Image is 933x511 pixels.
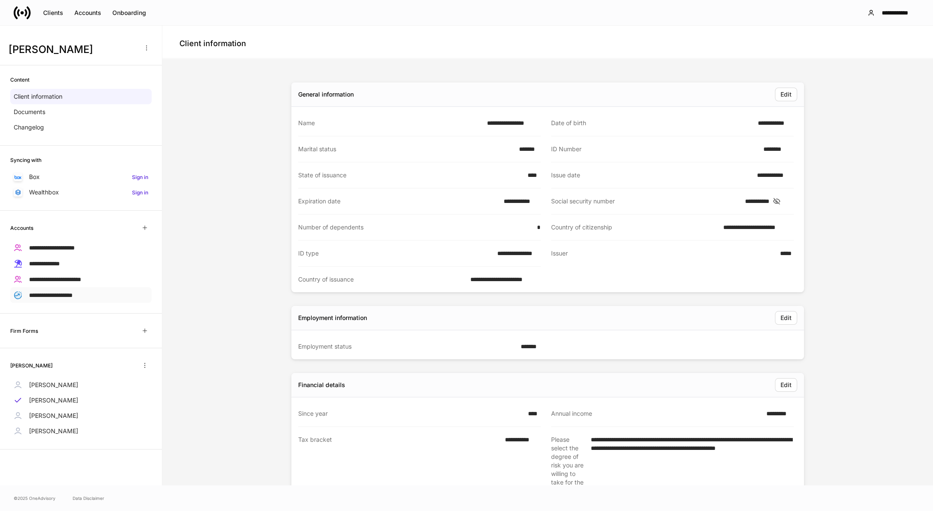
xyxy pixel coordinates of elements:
[551,119,753,127] div: Date of birth
[10,169,152,185] a: BoxSign in
[298,171,522,179] div: State of issuance
[298,119,482,127] div: Name
[775,378,797,392] button: Edit
[780,381,792,389] div: Edit
[10,393,152,408] a: [PERSON_NAME]
[298,249,492,258] div: ID type
[551,197,739,206] div: Social security number
[132,188,148,197] h6: Sign in
[29,396,78,405] p: [PERSON_NAME]
[112,9,146,17] div: Onboarding
[551,145,758,153] div: ID Number
[10,156,41,164] h6: Syncing with
[73,495,104,502] a: Data Disclaimer
[9,43,136,56] h3: [PERSON_NAME]
[10,224,33,232] h6: Accounts
[69,6,107,20] button: Accounts
[74,9,101,17] div: Accounts
[10,89,152,104] a: Client information
[29,173,40,181] p: Box
[14,123,44,132] p: Changelog
[10,377,152,393] a: [PERSON_NAME]
[298,381,345,389] div: Financial details
[15,175,21,179] img: oYqM9ojoZLfzCHUefNbBcWHcyDPbQKagtYciMC8pFl3iZXy3dU33Uwy+706y+0q2uJ1ghNQf2OIHrSh50tUd9HaB5oMc62p0G...
[179,38,246,49] h4: Client information
[14,108,45,116] p: Documents
[10,185,152,200] a: WealthboxSign in
[132,173,148,181] h6: Sign in
[298,197,499,206] div: Expiration date
[29,411,78,420] p: [PERSON_NAME]
[298,90,354,99] div: General information
[298,145,514,153] div: Marital status
[780,314,792,322] div: Edit
[29,188,59,197] p: Wealthbox
[107,6,152,20] button: Onboarding
[775,88,797,101] button: Edit
[10,408,152,423] a: [PERSON_NAME]
[775,311,797,325] button: Edit
[298,223,532,232] div: Number of dependents
[298,342,516,351] div: Employment status
[298,314,367,322] div: Employment information
[10,104,152,120] a: Documents
[10,76,29,84] h6: Content
[14,495,56,502] span: © 2025 OneAdvisory
[10,423,152,439] a: [PERSON_NAME]
[551,409,761,418] div: Annual income
[10,361,53,370] h6: [PERSON_NAME]
[10,327,38,335] h6: Firm Forms
[780,90,792,99] div: Edit
[551,223,718,232] div: Country of citizenship
[43,9,63,17] div: Clients
[10,120,152,135] a: Changelog
[551,171,752,179] div: Issue date
[14,92,62,101] p: Client information
[38,6,69,20] button: Clients
[298,275,465,284] div: Country of issuance
[551,249,775,258] div: Issuer
[29,427,78,435] p: [PERSON_NAME]
[298,409,523,418] div: Since year
[29,381,78,389] p: [PERSON_NAME]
